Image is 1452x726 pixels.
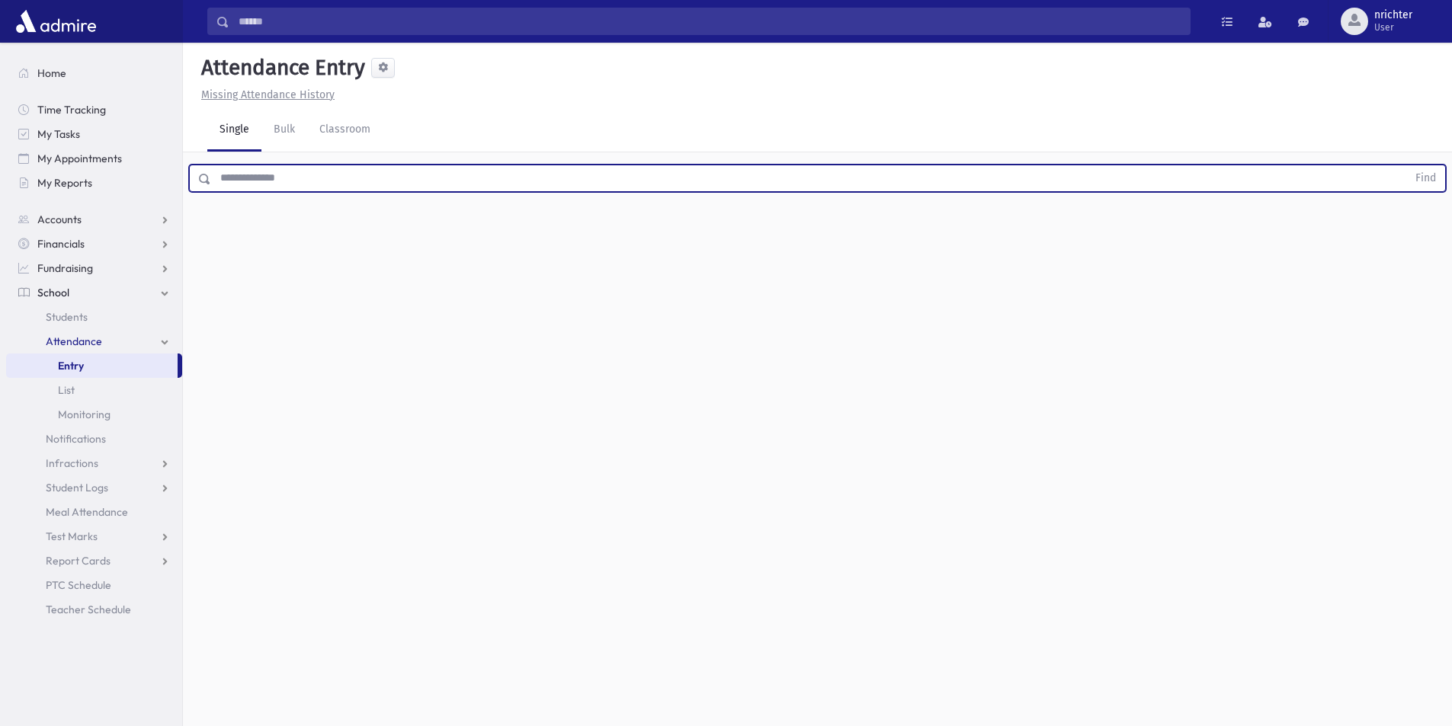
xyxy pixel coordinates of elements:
[46,578,111,592] span: PTC Schedule
[6,353,178,378] a: Entry
[6,402,182,427] a: Monitoring
[1374,9,1412,21] span: nrichter
[46,456,98,470] span: Infractions
[37,237,85,251] span: Financials
[6,427,182,451] a: Notifications
[6,597,182,622] a: Teacher Schedule
[37,152,122,165] span: My Appointments
[46,603,131,616] span: Teacher Schedule
[6,329,182,353] a: Attendance
[58,383,75,397] span: List
[46,554,111,568] span: Report Cards
[6,61,182,85] a: Home
[207,109,261,152] a: Single
[46,481,108,494] span: Student Logs
[195,55,365,81] h5: Attendance Entry
[6,305,182,329] a: Students
[6,280,182,305] a: School
[58,408,111,421] span: Monitoring
[1406,165,1445,191] button: Find
[201,88,335,101] u: Missing Attendance History
[37,213,82,226] span: Accounts
[37,66,66,80] span: Home
[46,432,106,446] span: Notifications
[6,524,182,548] a: Test Marks
[307,109,383,152] a: Classroom
[37,176,92,190] span: My Reports
[37,261,93,275] span: Fundraising
[1374,21,1412,34] span: User
[6,548,182,573] a: Report Cards
[261,109,307,152] a: Bulk
[46,310,88,324] span: Students
[6,378,182,402] a: List
[37,286,69,299] span: School
[229,8,1190,35] input: Search
[46,334,102,348] span: Attendance
[6,98,182,122] a: Time Tracking
[6,500,182,524] a: Meal Attendance
[6,146,182,171] a: My Appointments
[46,505,128,519] span: Meal Attendance
[58,359,84,373] span: Entry
[12,6,100,37] img: AdmirePro
[6,475,182,500] a: Student Logs
[6,207,182,232] a: Accounts
[6,256,182,280] a: Fundraising
[6,171,182,195] a: My Reports
[195,88,335,101] a: Missing Attendance History
[37,127,80,141] span: My Tasks
[37,103,106,117] span: Time Tracking
[6,451,182,475] a: Infractions
[46,529,98,543] span: Test Marks
[6,122,182,146] a: My Tasks
[6,232,182,256] a: Financials
[6,573,182,597] a: PTC Schedule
